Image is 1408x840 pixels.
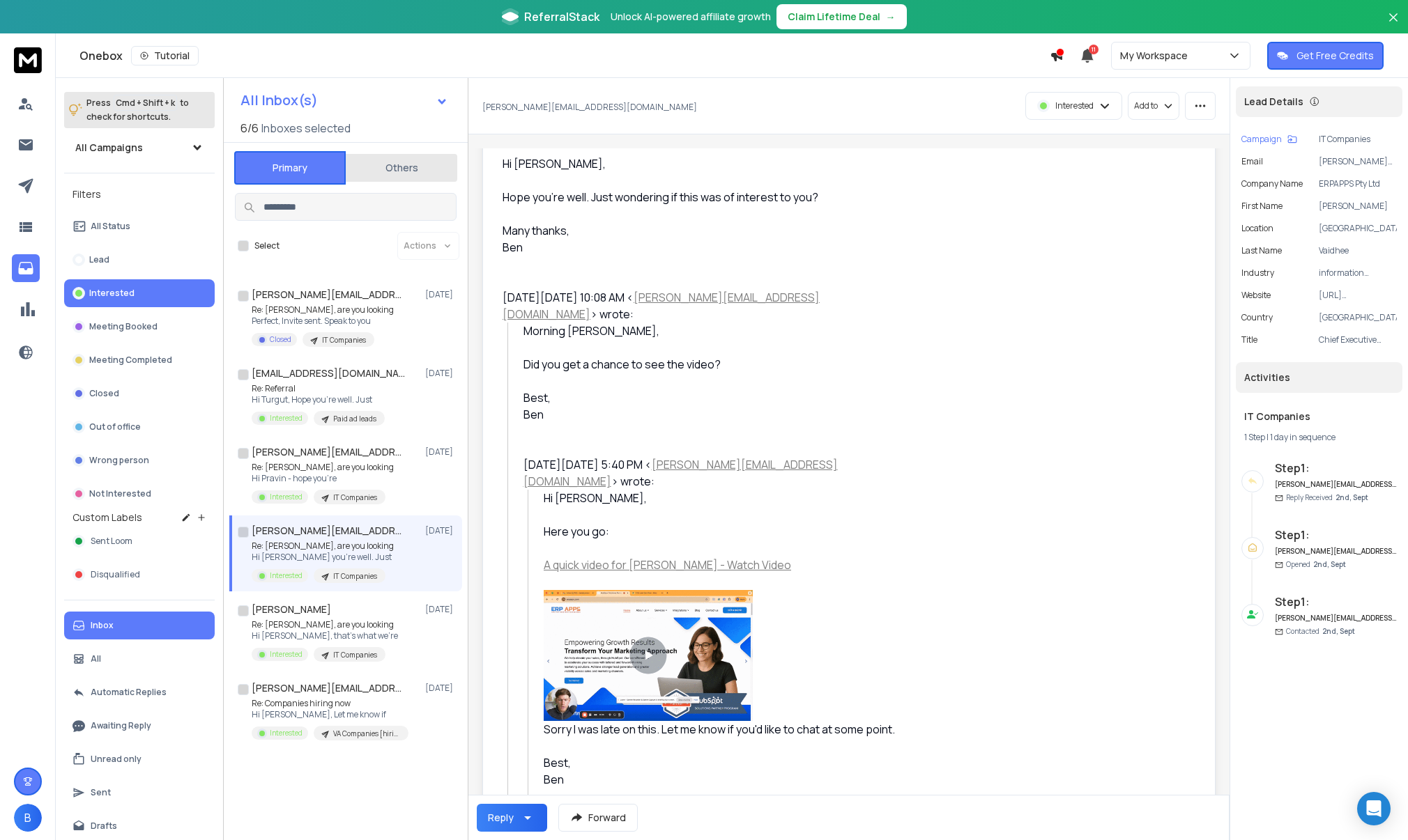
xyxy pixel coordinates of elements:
[64,712,215,740] button: Awaiting Reply
[523,389,910,406] div: Best,
[64,246,215,274] button: Lead
[425,525,457,536] p: [DATE]
[1357,792,1391,825] div: Open Intercom Messenger
[333,729,400,739] p: VA Companies [hiring tool]
[1241,223,1273,234] p: location
[64,413,215,441] button: Out of office
[886,10,896,24] span: →
[261,120,351,137] h3: Inboxes selected
[1275,527,1397,543] h6: Step 1 :
[240,120,259,137] span: 6 / 6
[1241,312,1273,323] p: Country
[1241,245,1282,256] p: Last Name
[252,288,405,302] h1: [PERSON_NAME][EMAIL_ADDRESS][DOMAIN_NAME]
[544,754,910,771] div: Best,
[252,709,408,720] p: Hi [PERSON_NAME], Let me know if
[333,414,376,424] p: Paid ad leads
[1322,626,1355,636] span: 2nd, Sept
[1236,362,1402,393] div: Activities
[1275,460,1397,476] h6: Step 1 :
[1336,492,1368,502] span: 2nd, Sept
[89,488,151,499] p: Not Interested
[252,473,394,484] p: Hi Pravin - hope you're
[776,4,907,29] button: Claim Lifetime Deal→
[89,254,109,265] p: Lead
[14,804,42,832] button: B
[64,212,215,240] button: All Status
[488,811,514,825] div: Reply
[79,46,1050,65] div: Onebox
[64,645,215,673] button: All
[1319,312,1397,323] p: [GEOGRAPHIC_DATA]
[1055,100,1094,111] p: Interested
[544,523,910,540] div: Here you go:
[1319,245,1397,256] p: Vaidhee
[252,619,398,630] p: Re: [PERSON_NAME], are you looking
[89,355,172,366] p: Meeting Completed
[72,511,142,524] h3: Custom Labels
[523,456,910,490] div: [DATE][DATE] 5:40 PM < > wrote:
[270,334,291,345] p: Closed
[1241,334,1257,345] p: title
[75,141,143,155] h1: All Campaigns
[1275,479,1397,490] h6: [PERSON_NAME][EMAIL_ADDRESS][DOMAIN_NAME]
[252,462,394,473] p: Re: [PERSON_NAME], are you looking
[1134,100,1158,111] p: Add to
[333,492,377,503] p: IT Companies
[544,557,910,573] a: A quick video for [PERSON_NAME] - Watch Video
[91,620,114,631] p: Inbox
[114,95,177,111] span: Cmd + Shift + k
[240,93,318,107] h1: All Inbox(s)
[503,239,910,256] div: Ben
[1241,267,1274,279] p: industry
[64,745,215,773] button: Unread only
[1319,178,1397,189] p: ERPAPPS Pty Ltd
[131,46,199,65] button: Tutorial
[1313,559,1346,569] span: 2nd, Sept
[254,240,280,251] label: Select
[64,134,215,162] button: All Campaigns
[1319,223,1397,234] p: [GEOGRAPHIC_DATA]
[89,321,158,332] p: Meeting Booked
[1319,156,1397,167] p: [PERSON_NAME][EMAIL_ADDRESS][DOMAIN_NAME]
[477,804,547,832] button: Reply
[252,316,394,327] p: Perfect, Invite sent. Speak to you
[503,289,910,322] div: [DATE][DATE] 10:08 AM < > wrote:
[425,289,457,300] p: [DATE]
[1296,49,1374,63] p: Get Free Credits
[333,571,377,582] p: IT Companies
[425,446,457,458] p: [DATE]
[229,86,459,114] button: All Inbox(s)
[64,279,215,307] button: Interested
[425,683,457,694] p: [DATE]
[64,779,215,807] button: Sent
[503,222,910,239] div: Many thanks,
[1319,334,1397,345] p: Chief Executive Officer
[252,552,394,563] p: Hi [PERSON_NAME] you're well. Just
[1286,626,1355,637] p: Contacted
[64,561,215,589] button: Disqualified
[270,728,303,738] p: Interested
[1319,201,1397,212] p: [PERSON_NAME]
[64,313,215,341] button: Meeting Booked
[252,445,405,459] h1: [PERSON_NAME][EMAIL_ADDRESS]
[1319,267,1397,279] p: information technology & services
[1286,559,1346,570] p: Opened
[252,394,385,405] p: Hi Turgut, Hope you're well. Just
[252,681,405,695] h1: [PERSON_NAME][EMAIL_ADDRESS][DOMAIN_NAME]
[1286,492,1368,503] p: Reply Received
[91,820,117,832] p: Drafts
[611,10,771,24] p: Unlock AI-powered affiliate growth
[64,446,215,474] button: Wrong person
[1275,613,1397,623] h6: [PERSON_NAME][EMAIL_ADDRESS][DOMAIN_NAME]
[64,812,215,840] button: Drafts
[1319,134,1397,145] p: IT Companies
[270,649,303,660] p: Interested
[523,457,838,489] a: [PERSON_NAME][EMAIL_ADDRESS][DOMAIN_NAME]
[91,754,141,765] p: Unread only
[333,650,377,660] p: IT Companies
[64,346,215,374] button: Meeting Completed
